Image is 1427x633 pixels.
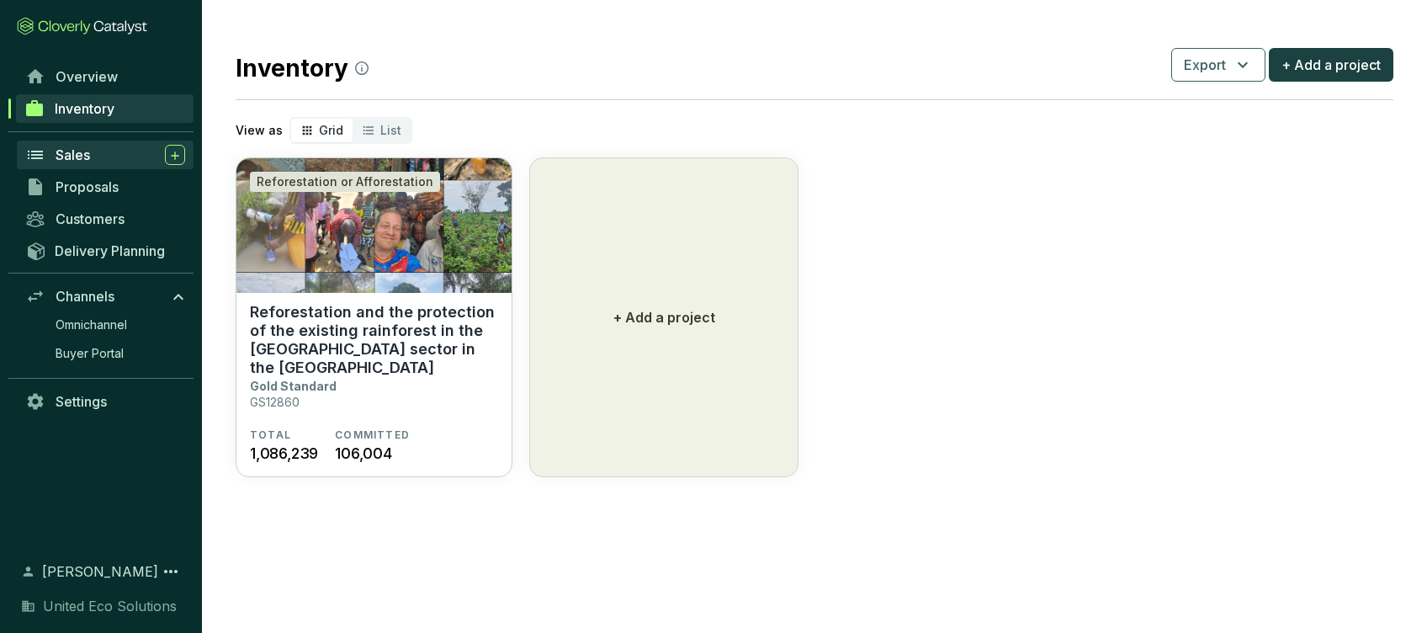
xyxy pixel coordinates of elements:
[56,393,107,410] span: Settings
[17,282,194,311] a: Channels
[56,210,125,227] span: Customers
[17,62,194,91] a: Overview
[250,303,498,377] p: Reforestation and the protection of the existing rainforest in the [GEOGRAPHIC_DATA] sector in th...
[55,242,165,259] span: Delivery Planning
[250,172,440,192] div: Reforestation or Afforestation
[335,442,392,465] span: 106,004
[47,341,194,366] a: Buyer Portal
[1171,48,1265,82] button: Export
[17,141,194,169] a: Sales
[56,178,119,195] span: Proposals
[42,561,158,582] span: [PERSON_NAME]
[1269,48,1393,82] button: + Add a project
[55,100,114,117] span: Inventory
[17,237,194,264] a: Delivery Planning
[250,442,318,465] span: 1,086,239
[335,428,410,442] span: COMMITTED
[250,428,291,442] span: TOTAL
[16,94,194,123] a: Inventory
[56,68,118,85] span: Overview
[56,146,90,163] span: Sales
[17,205,194,233] a: Customers
[529,157,798,477] button: + Add a project
[236,122,283,139] p: View as
[236,51,369,86] h2: Inventory
[1184,55,1226,75] span: Export
[56,288,114,305] span: Channels
[236,157,512,477] a: Reforestation and the protection of the existing rainforest in the Luabu sector in the Democratic...
[380,123,401,137] span: List
[56,316,127,333] span: Omnichannel
[17,387,194,416] a: Settings
[289,117,412,144] div: segmented control
[250,395,300,409] p: GS12860
[319,123,343,137] span: Grid
[56,345,124,362] span: Buyer Portal
[1281,55,1381,75] span: + Add a project
[250,379,337,393] p: Gold Standard
[43,596,177,616] span: United Eco Solutions
[236,158,512,293] img: Reforestation and the protection of the existing rainforest in the Luabu sector in the Democratic...
[613,307,715,327] p: + Add a project
[17,173,194,201] a: Proposals
[47,312,194,338] a: Omnichannel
